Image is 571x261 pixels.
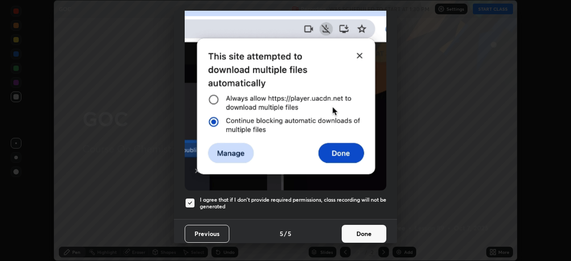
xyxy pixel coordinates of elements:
h4: / [284,229,287,238]
h4: 5 [280,229,283,238]
h5: I agree that if I don't provide required permissions, class recording will not be generated [200,196,386,210]
button: Previous [185,225,229,243]
button: Done [342,225,386,243]
h4: 5 [288,229,291,238]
